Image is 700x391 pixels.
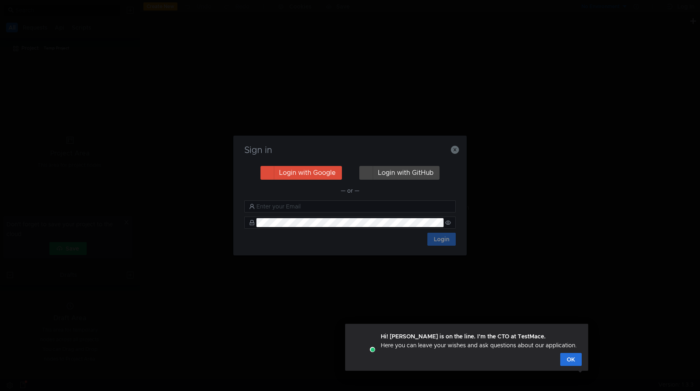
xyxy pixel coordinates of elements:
[256,202,451,211] input: Enter your Email
[381,332,577,350] div: Here you can leave your wishes and ask questions about our application.
[244,186,456,195] div: — or —
[359,166,440,180] button: Login with GitHub
[260,166,342,180] button: Login with Google
[243,145,457,155] h3: Sign in
[560,353,582,366] button: OK
[381,333,546,340] strong: Hi! [PERSON_NAME] is on the line. I'm the CTO at TestMace.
